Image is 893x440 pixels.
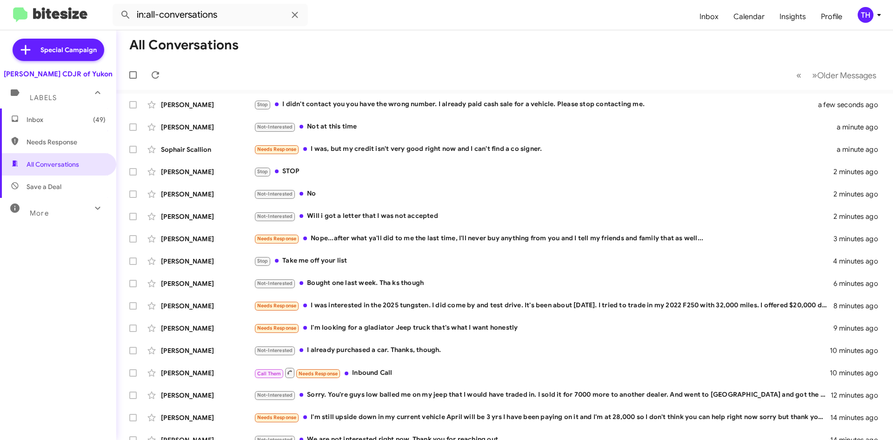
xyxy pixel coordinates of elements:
div: [PERSON_NAME] [161,413,254,422]
span: Needs Response [257,303,297,309]
div: 2 minutes ago [833,212,886,221]
a: Inbox [692,3,726,30]
div: I didn't contact you you have the wrong number. I already paid cash sale for a vehicle. Please st... [254,99,830,110]
div: I was interested in the 2025 tungsten. I did come by and test drive. It's been about [DATE]. I tr... [254,300,833,311]
input: Search [113,4,308,26]
span: Not-Interested [257,124,293,130]
div: a minute ago [837,122,886,132]
div: [PERSON_NAME] [161,324,254,333]
div: 8 minutes ago [833,301,886,311]
div: Not at this time [254,122,837,132]
a: Insights [772,3,813,30]
div: [PERSON_NAME] [161,190,254,199]
div: I'm looking for a gladiator Jeep truck that's what I want honestly [254,323,833,333]
span: Special Campaign [40,45,97,54]
div: 12 minutes ago [831,391,886,400]
div: [PERSON_NAME] [161,167,254,176]
span: Older Messages [817,70,876,81]
div: a few seconds ago [830,100,886,109]
div: 2 minutes ago [833,190,886,199]
div: 10 minutes ago [830,368,886,378]
span: Stop [257,258,268,264]
button: TH [850,7,883,23]
div: 4 minutes ago [833,257,886,266]
div: 9 minutes ago [833,324,886,333]
span: Stop [257,102,268,108]
div: Sorry. You're guys low balled me on my jeep that I would have traded in. I sold it for 7000 more ... [254,390,831,400]
div: Take me off your list [254,256,833,266]
div: 14 minutes ago [830,413,886,422]
span: Not-Interested [257,392,293,398]
span: Inbox [27,115,106,124]
div: 10 minutes ago [830,346,886,355]
div: [PERSON_NAME] [161,122,254,132]
span: « [796,69,801,81]
span: Not-Interested [257,280,293,286]
div: [PERSON_NAME] [161,346,254,355]
div: I was, but my credit isn't very good right now and I can't find a co signer. [254,144,837,155]
button: Previous [791,66,807,85]
span: Not-Interested [257,347,293,353]
span: Needs Response [257,236,297,242]
button: Next [806,66,882,85]
div: [PERSON_NAME] [161,257,254,266]
div: [PERSON_NAME] [161,368,254,378]
div: 2 minutes ago [833,167,886,176]
nav: Page navigation example [791,66,882,85]
div: 6 minutes ago [833,279,886,288]
span: Needs Response [299,371,338,377]
span: Needs Response [27,137,106,147]
span: Needs Response [257,146,297,152]
span: Stop [257,169,268,175]
span: » [812,69,817,81]
div: Will i got a letter that I was not accepted [254,211,833,222]
div: [PERSON_NAME] [161,234,254,244]
span: Not-Interested [257,213,293,219]
span: Needs Response [257,325,297,331]
div: TH [858,7,873,23]
div: I already purchased a car. Thanks, though. [254,345,830,356]
div: [PERSON_NAME] [161,212,254,221]
div: [PERSON_NAME] [161,100,254,109]
span: More [30,209,49,217]
div: 3 minutes ago [833,234,886,244]
div: Bought one last week. Tha ks though [254,278,833,289]
span: Call Them [257,371,281,377]
span: (49) [93,115,106,124]
span: Save a Deal [27,182,61,191]
div: Inbound Call [254,367,830,379]
div: [PERSON_NAME] [161,391,254,400]
a: Calendar [726,3,772,30]
span: Needs Response [257,414,297,420]
div: Sophair Scallion [161,145,254,154]
div: Nope...after what ya'll did to me the last time, I'll never buy anything from you and I tell my f... [254,233,833,244]
span: Labels [30,94,57,102]
div: [PERSON_NAME] [161,279,254,288]
div: STOP [254,166,833,177]
div: a minute ago [837,145,886,154]
h1: All Conversations [129,38,239,53]
a: Profile [813,3,850,30]
span: All Conversations [27,160,79,169]
div: [PERSON_NAME] CDJR of Yukon [4,69,113,79]
div: [PERSON_NAME] [161,301,254,311]
span: Not-Interested [257,191,293,197]
div: No [254,189,833,199]
div: I'm still upside down in my current vehicle April will be 3 yrs I have been paying on it and I'm ... [254,412,830,423]
a: Special Campaign [13,39,104,61]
